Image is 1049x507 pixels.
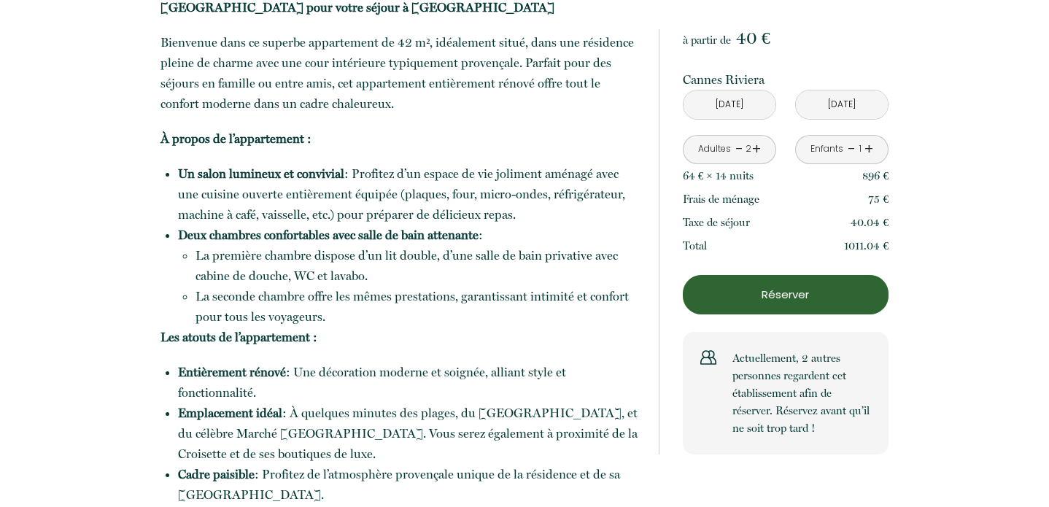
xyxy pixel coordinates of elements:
[736,28,770,48] span: 40 €
[749,169,754,182] span: s
[862,167,889,185] p: 896 €
[848,138,856,160] a: -
[700,349,716,365] img: users
[683,190,759,208] p: Frais de ménage
[752,138,761,160] a: +
[857,142,864,156] div: 1
[178,365,286,379] b: Entièrement rénové
[744,142,751,156] div: 2
[864,138,873,160] a: +
[196,286,639,327] li: La seconde chambre offre les mêmes prestations, garantissant intimité et confort pour tous les vo...
[160,32,639,114] p: Bienvenue dans ce superbe appartement de 42 m², idéalement situé, dans une résidence pleine de ch...
[851,214,889,231] p: 40.04 €
[684,90,775,119] input: Arrivée
[178,406,282,420] b: Emplacement idéal
[683,34,731,47] span: à partir de
[683,167,754,185] p: 64 € × 14 nuit
[796,90,888,119] input: Départ
[698,142,731,156] div: Adultes
[196,245,639,286] li: La première chambre dispose d’un lit double, d’une salle de bain privative avec cabine de douche,...
[732,349,871,437] p: Actuellement, 2 autres personnes regardent cet établissement afin de réserver. Réservez avant qu’...
[868,190,889,208] p: 75 €
[178,467,255,481] b: Cadre paisible
[178,464,639,505] li: : Profitez de l’atmosphère provençale unique de la résidence et de sa [GEOGRAPHIC_DATA].
[178,228,479,242] b: Deux chambres confortables avec salle de bain attenante
[683,69,889,90] p: Cannes Riviera
[683,237,707,255] p: Total
[160,131,311,146] b: À propos de l’appartement :
[178,166,344,181] b: Un salon lumineux et convivial
[688,286,883,303] p: Réserver
[683,275,889,314] button: Réserver
[810,142,843,156] div: Enfants
[178,362,639,403] li: : Une décoration moderne et soignée, alliant style et fonctionnalité.
[160,330,317,344] b: Les atouts de l’appartement :
[735,138,743,160] a: -
[683,214,750,231] p: Taxe de séjour
[178,163,639,225] li: : Profitez d’un espace de vie joliment aménagé avec une cuisine ouverte entièrement équipée (plaq...
[178,225,639,245] li: :
[844,237,889,255] p: 1011.04 €
[178,403,639,464] li: : À quelques minutes des plages, du [GEOGRAPHIC_DATA], et du célèbre Marché [GEOGRAPHIC_DATA]. Vo...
